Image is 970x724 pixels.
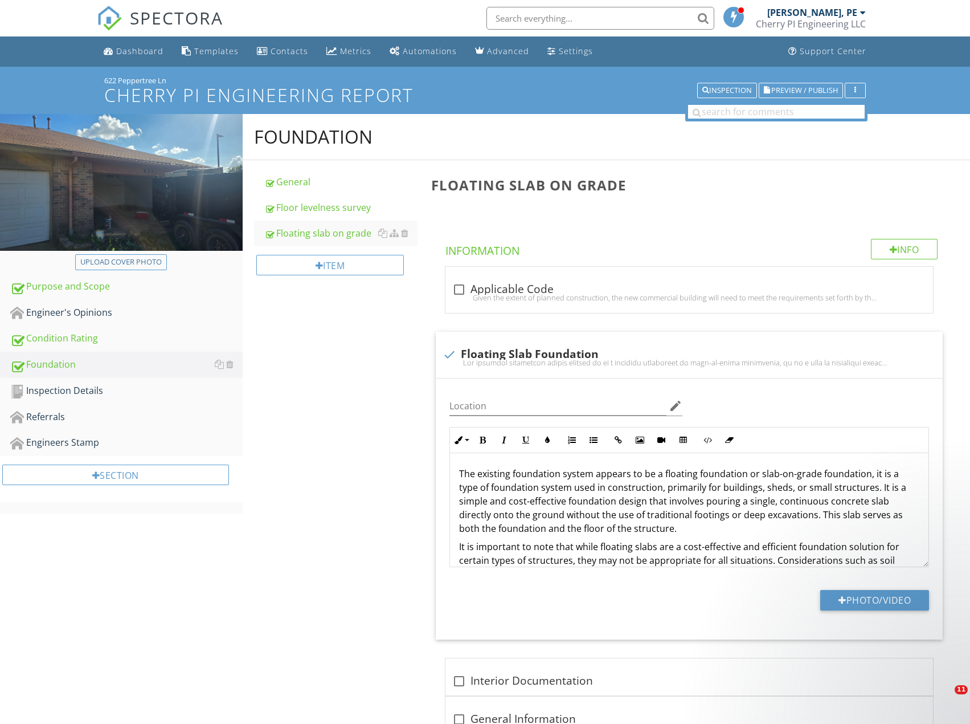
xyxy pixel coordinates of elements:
div: Lor ipsumdol sitametcon adipis elitsed do ei t incididu utlaboreet do magn-al-enima minimvenia, q... [443,358,936,367]
input: search for comments [688,105,865,119]
div: Given the extent of planned construction, the new commercial building will need to meet the requi... [452,293,926,302]
button: Unordered List [583,429,604,451]
div: Advanced [487,46,529,56]
h3: Floating slab on grade [431,177,952,193]
button: Inspection [697,83,757,99]
div: Foundation [10,357,243,372]
div: Condition Rating [10,331,243,346]
h1: Cherry PI Engineering Report [104,85,866,105]
div: Cherry PI Engineering LLC [756,18,866,30]
button: Photo/Video [820,590,929,611]
a: Automations (Basic) [385,41,461,62]
div: Engineer's Opinions [10,306,243,320]
div: Inspection Details [10,384,243,398]
p: The existing foundation system appears to be a floating foundation or slab-on-grade foundation, i... [459,467,919,535]
a: Preview / Publish [759,84,843,95]
div: Templates [194,46,239,56]
p: It is important to note that while floating slabs are a cost-effective and efficient foundation s... [459,540,919,636]
div: Purpose and Scope [10,279,243,294]
div: Dashboard [116,46,163,56]
input: Location [449,397,666,416]
button: Ordered List [561,429,583,451]
input: Search everything... [486,7,714,30]
div: Section [2,465,229,485]
button: Clear Formatting [718,429,740,451]
div: Metrics [340,46,371,56]
button: Colors [537,429,558,451]
div: [PERSON_NAME], PE [767,7,857,18]
a: Inspection [697,84,757,95]
a: Dashboard [99,41,168,62]
div: Upload cover photo [80,257,162,268]
button: Inline Style [450,429,472,451]
button: Insert Image (Ctrl+P) [629,429,650,451]
button: Insert Table [672,429,694,451]
i: edit [669,399,682,413]
img: The Best Home Inspection Software - Spectora [97,6,122,31]
a: Metrics [322,41,376,62]
button: Preview / Publish [759,83,843,99]
div: Item [256,255,404,275]
div: Floor levelness survey [264,201,418,214]
button: Insert Link (Ctrl+K) [607,429,629,451]
div: Floating slab on grade [264,226,418,240]
a: Contacts [252,41,313,62]
h4: Information [445,239,938,258]
div: Foundation [254,125,373,148]
div: Inspection [702,87,752,95]
a: Support Center [784,41,871,62]
button: Bold (Ctrl+B) [472,429,493,451]
div: Automations [403,46,457,56]
button: Upload cover photo [75,254,167,270]
iframe: Intercom live chat [931,685,959,713]
button: Underline (Ctrl+U) [515,429,537,451]
div: 622 Peppertree Ln [104,76,866,85]
div: General [264,175,418,189]
div: Info [871,239,938,259]
span: 11 [955,685,968,694]
a: SPECTORA [97,15,223,39]
a: Templates [177,41,243,62]
span: SPECTORA [130,6,223,30]
button: Insert Video [650,429,672,451]
div: Settings [559,46,593,56]
div: Referrals [10,410,243,425]
div: Contacts [271,46,308,56]
div: Support Center [800,46,866,56]
a: Advanced [470,41,534,62]
div: Engineers Stamp [10,436,243,450]
button: Code View [697,429,718,451]
a: Settings [543,41,597,62]
span: Preview / Publish [771,87,838,94]
button: Italic (Ctrl+I) [493,429,515,451]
